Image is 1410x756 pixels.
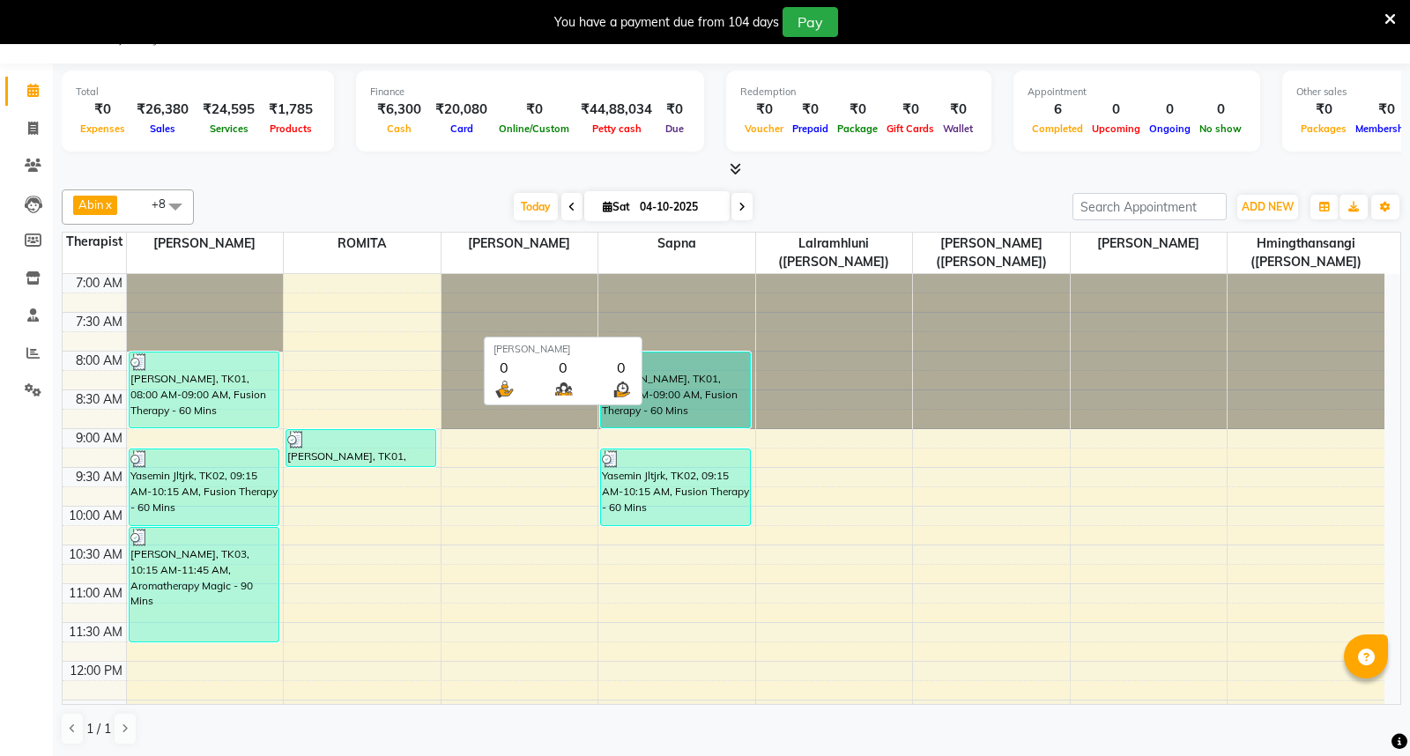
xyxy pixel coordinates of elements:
div: 7:30 AM [72,313,126,331]
div: 0 [552,357,574,378]
span: Sat [598,200,634,213]
span: Completed [1028,122,1087,135]
div: ₹24,595 [196,100,262,120]
span: [PERSON_NAME] ([PERSON_NAME]) [913,233,1070,273]
input: Search Appointment [1072,193,1227,220]
img: serve.png [493,378,516,400]
span: [PERSON_NAME] [442,233,598,255]
div: Redemption [740,85,977,100]
span: Upcoming [1087,122,1145,135]
span: Products [265,122,316,135]
span: [PERSON_NAME] [127,233,284,255]
span: Wallet [939,122,977,135]
div: Appointment [1028,85,1246,100]
div: 0 [1145,100,1195,120]
div: [PERSON_NAME], TK01, 09:00 AM-09:30 AM, De-Stress Back & Shoulder Massage - 30 Mins [286,430,435,466]
span: Expenses [76,122,130,135]
div: [PERSON_NAME] [493,342,633,357]
span: Abin [78,197,104,211]
div: 9:30 AM [72,468,126,486]
div: 10:00 AM [65,507,126,525]
span: Services [205,122,253,135]
span: No show [1195,122,1246,135]
span: Voucher [740,122,788,135]
div: Therapist [63,233,126,251]
div: ₹26,380 [130,100,196,120]
span: Online/Custom [494,122,574,135]
span: 1 / 1 [86,720,111,738]
div: 12:00 PM [66,662,126,680]
div: 0 [1195,100,1246,120]
div: 0 [611,357,633,378]
div: 11:00 AM [65,584,126,603]
div: 0 [1087,100,1145,120]
div: ₹0 [1296,100,1351,120]
span: Packages [1296,122,1351,135]
div: 8:30 AM [72,390,126,409]
div: [PERSON_NAME], TK03, 10:15 AM-11:45 AM, Aromatherapy Magic - 90 Mins [130,528,278,641]
div: ₹44,88,034 [574,100,659,120]
span: +8 [152,196,179,211]
div: ₹0 [833,100,882,120]
span: ADD NEW [1242,200,1294,213]
span: Lalramhluni ([PERSON_NAME]) [756,233,913,273]
img: wait_time.png [611,378,633,400]
button: ADD NEW [1237,195,1298,219]
span: Cash [382,122,416,135]
div: 0 [493,357,516,378]
div: [PERSON_NAME], TK01, 08:00 AM-09:00 AM, Fusion Therapy - 60 Mins [130,352,278,427]
div: 7:00 AM [72,274,126,293]
span: Due [661,122,688,135]
div: 8:00 AM [72,352,126,370]
div: Yasemin Jltjrk, TK02, 09:15 AM-10:15 AM, Fusion Therapy - 60 Mins [130,449,278,525]
div: 11:30 AM [65,623,126,641]
span: Card [446,122,478,135]
div: 9:00 AM [72,429,126,448]
div: ₹0 [494,100,574,120]
div: ₹0 [788,100,833,120]
span: Sales [145,122,180,135]
div: 12:30 PM [66,700,126,719]
span: Hmingthansangi ([PERSON_NAME]) [1228,233,1384,273]
div: ₹6,300 [370,100,428,120]
span: Ongoing [1145,122,1195,135]
span: Sapna [598,233,755,255]
div: 6 [1028,100,1087,120]
span: Today [514,193,558,220]
div: Finance [370,85,690,100]
a: x [104,197,112,211]
span: Gift Cards [882,122,939,135]
span: ROMITA [284,233,441,255]
div: ₹20,080 [428,100,494,120]
div: You have a payment due from 104 days [554,13,779,32]
div: Total [76,85,320,100]
span: Package [833,122,882,135]
img: queue.png [552,378,574,400]
div: 10:30 AM [65,545,126,564]
div: ₹0 [882,100,939,120]
div: ₹0 [76,100,130,120]
div: ₹0 [939,100,977,120]
iframe: chat widget [1336,686,1392,738]
div: ₹0 [740,100,788,120]
div: Yasemin Jltjrk, TK02, 09:15 AM-10:15 AM, Fusion Therapy - 60 Mins [601,449,750,525]
div: ₹1,785 [262,100,320,120]
span: Prepaid [788,122,833,135]
input: 2025-10-04 [634,194,723,220]
span: Petty cash [588,122,646,135]
div: ₹0 [659,100,690,120]
span: [PERSON_NAME] [1071,233,1228,255]
div: [PERSON_NAME], TK01, 08:00 AM-09:00 AM, Fusion Therapy - 60 Mins [601,352,750,427]
button: Pay [783,7,838,37]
